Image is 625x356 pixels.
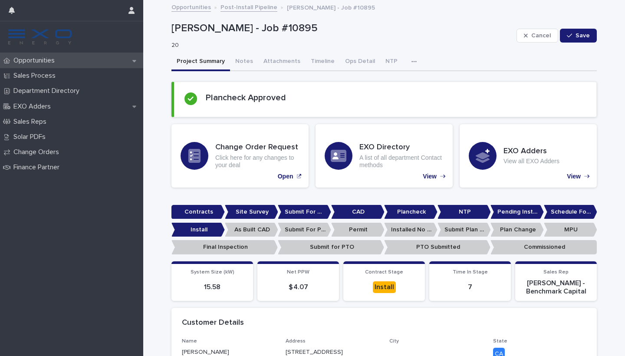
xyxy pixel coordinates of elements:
[437,205,491,219] p: NTP
[215,143,299,152] h3: Change Order Request
[10,118,53,126] p: Sales Reps
[7,28,73,46] img: FKS5r6ZBThi8E5hshIGi
[278,173,293,180] p: Open
[531,33,551,39] span: Cancel
[171,223,225,237] p: Install
[171,205,225,219] p: Contracts
[171,53,230,71] button: Project Summary
[191,270,234,275] span: System Size (kW)
[171,240,278,254] p: Final Inspection
[365,270,403,275] span: Contract Stage
[359,154,444,169] p: A list of all department Contact methods
[10,133,53,141] p: Solar PDFs
[389,339,399,344] span: City
[182,339,197,344] span: Name
[423,173,437,180] p: View
[206,92,286,103] h2: Plancheck Approved
[490,223,544,237] p: Plan Change
[316,124,453,188] a: View
[384,223,437,237] p: Installed No Permit
[287,270,309,275] span: Net PPW
[384,205,437,219] p: Plancheck
[576,33,590,39] span: Save
[171,2,211,12] a: Opportunities
[171,22,513,35] p: [PERSON_NAME] - Job #10895
[10,56,62,65] p: Opportunities
[453,270,488,275] span: Time In Stage
[503,158,559,165] p: View all EXO Adders
[171,124,309,188] a: Open
[215,154,299,169] p: Click here for any changes to your deal
[490,240,597,254] p: Commissioned
[359,143,444,152] h3: EXO Directory
[373,281,396,293] div: Install
[182,318,244,328] h2: Customer Details
[516,29,558,43] button: Cancel
[10,148,66,156] p: Change Orders
[278,223,331,237] p: Submit For Permit
[177,283,248,291] p: 15.58
[437,223,491,237] p: Submit Plan Change
[544,223,597,237] p: MPU
[258,53,306,71] button: Attachments
[263,283,334,291] p: $ 4.07
[225,205,278,219] p: Site Survey
[520,279,592,296] p: [PERSON_NAME] - Benchmark Capital
[225,223,278,237] p: As Built CAD
[380,53,403,71] button: NTP
[460,124,597,188] a: View
[286,339,306,344] span: Address
[220,2,277,12] a: Post-Install Pipeline
[10,72,62,80] p: Sales Process
[544,205,597,219] p: Schedule For Install
[490,205,544,219] p: Pending Install Task
[287,2,375,12] p: [PERSON_NAME] - Job #10895
[10,102,58,111] p: EXO Adders
[493,339,507,344] span: State
[331,223,385,237] p: Permit
[230,53,258,71] button: Notes
[560,29,597,43] button: Save
[340,53,380,71] button: Ops Detail
[503,147,559,156] h3: EXO Adders
[384,240,490,254] p: PTO Submitted
[567,173,581,180] p: View
[434,283,506,291] p: 7
[278,240,384,254] p: Submit for PTO
[543,270,569,275] span: Sales Rep
[278,205,331,219] p: Submit For CAD
[171,42,510,49] p: 20
[10,87,86,95] p: Department Directory
[331,205,385,219] p: CAD
[306,53,340,71] button: Timeline
[10,163,66,171] p: Finance Partner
